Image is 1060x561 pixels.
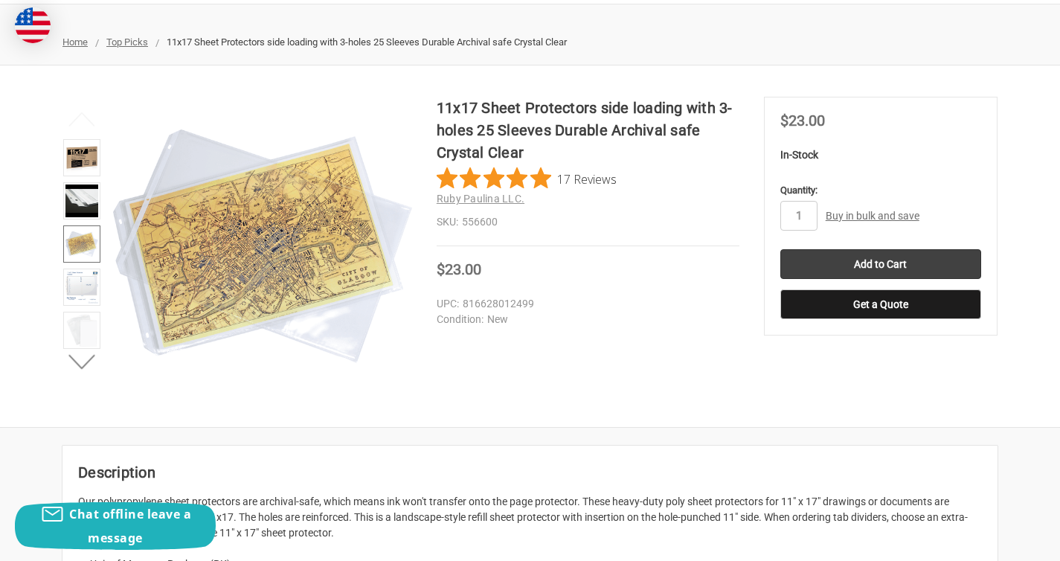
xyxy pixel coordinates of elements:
a: Buy in bulk and save [826,210,919,222]
span: 17 Reviews [557,167,617,190]
input: Add to Cart [780,249,981,279]
button: Next [60,347,105,376]
button: Previous [60,104,105,134]
img: 11x17 Sheet Protectors side loading with 3-holes 25 Sleeves Durable Archival safe Crystal Clear [65,141,98,174]
a: Top Picks [106,36,148,48]
dd: New [437,312,733,327]
img: 11x17 Sheet Protectors side loading with 3-holes 25 Sleeves Durable Archival safe Crystal Clear [65,185,98,217]
button: Rated 4.8 out of 5 stars from 17 reviews. Jump to reviews. [437,167,617,190]
dt: UPC: [437,296,459,312]
button: Chat offline leave a message [15,502,216,550]
img: duty and tax information for United States [15,7,51,43]
label: Quantity: [780,183,981,198]
img: 11x17 Sheet Protectors side loading with 3-holes 25 Sleeves Durable Archival safe Crystal Clear [113,97,412,396]
dd: 556600 [437,214,739,230]
img: 11x17 Sheet Protector Poly with holes on 11" side 556600 [65,228,98,260]
dd: 816628012499 [437,296,733,312]
dt: Condition: [437,312,484,327]
dt: SKU: [437,214,458,230]
p: In-Stock [780,147,981,163]
a: Home [62,36,88,48]
a: Ruby Paulina LLC. [437,193,524,205]
img: 11x17 Sheet Protectors side loading with 3-holes 25 Sleeves Durable Archival safe Crystal Clear [65,271,98,304]
span: Chat offline leave a message [69,506,191,546]
span: $23.00 [780,112,825,129]
img: 11x17 Sheet Protectors side loading with 3-holes 25 Sleeves Durable Archival safe Crystal Clear [65,314,98,347]
h1: 11x17 Sheet Protectors side loading with 3-holes 25 Sleeves Durable Archival safe Crystal Clear [437,97,739,164]
iframe: Google Customer Reviews [937,521,1060,561]
button: Get a Quote [780,289,981,319]
p: Our polypropylene sheet protectors are archival-safe, which means ink won't transfer onto the pag... [78,494,982,541]
span: 11x17 Sheet Protectors side loading with 3-holes 25 Sleeves Durable Archival safe Crystal Clear [167,36,567,48]
span: $23.00 [437,260,481,278]
h2: Description [78,461,982,484]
